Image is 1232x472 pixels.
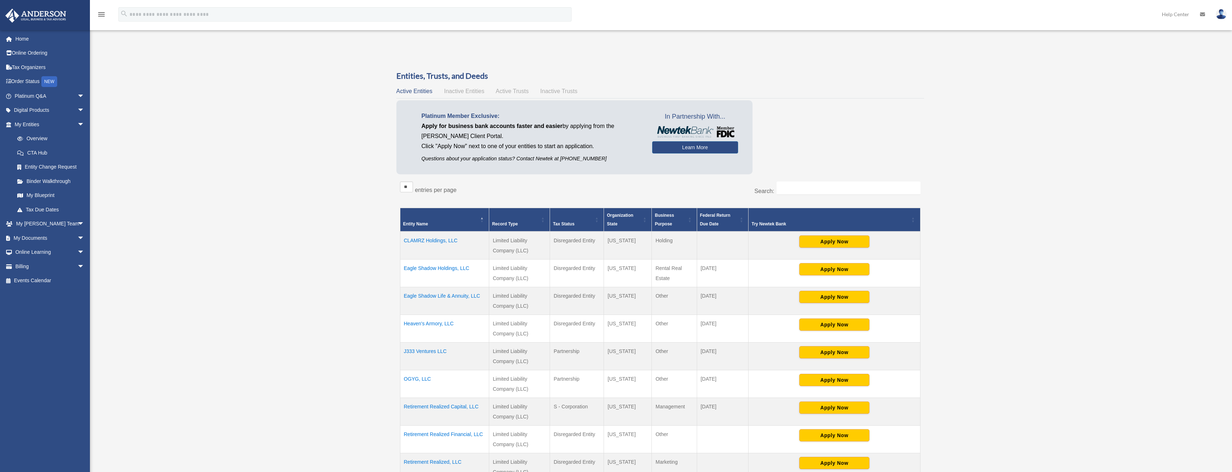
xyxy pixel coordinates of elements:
span: arrow_drop_down [77,103,92,118]
a: Learn More [652,141,738,153]
a: Tax Due Dates [10,202,92,217]
td: Limited Liability Company (LLC) [489,315,550,343]
a: CTA Hub [10,146,92,160]
td: Limited Liability Company (LLC) [489,426,550,453]
span: Entity Name [403,221,428,226]
a: Events Calendar [5,274,95,288]
th: Record Type: Activate to sort [489,208,550,232]
p: Questions about your application status? Contact Newtek at [PHONE_NUMBER] [422,154,641,163]
td: J333 Ventures LLC [400,343,489,370]
td: Disregarded Entity [550,315,604,343]
td: Disregarded Entity [550,260,604,287]
a: Entity Change Request [10,160,92,174]
span: arrow_drop_down [77,245,92,260]
span: Inactive Trusts [540,88,577,94]
a: Binder Walkthrough [10,174,92,188]
td: [US_STATE] [604,398,652,426]
a: Overview [10,132,88,146]
button: Apply Now [799,291,869,303]
td: [US_STATE] [604,426,652,453]
span: Tax Status [553,221,574,226]
a: Order StatusNEW [5,74,95,89]
span: arrow_drop_down [77,89,92,104]
span: Active Trusts [496,88,529,94]
td: [DATE] [697,287,749,315]
td: Limited Liability Company (LLC) [489,343,550,370]
span: Record Type [492,221,518,226]
a: My Blueprint [10,188,92,203]
th: Federal Return Due Date: Activate to sort [697,208,749,232]
td: Limited Liability Company (LLC) [489,370,550,398]
td: [US_STATE] [604,315,652,343]
td: Retirement Realized Capital, LLC [400,398,489,426]
p: Click "Apply Now" next to one of your entities to start an application. [422,141,641,151]
i: search [120,10,128,18]
label: Search: [754,188,774,194]
th: Entity Name: Activate to invert sorting [400,208,489,232]
td: Disregarded Entity [550,287,604,315]
td: Disregarded Entity [550,232,604,260]
a: Digital Productsarrow_drop_down [5,103,95,118]
button: Apply Now [799,235,869,248]
button: Apply Now [799,457,869,469]
span: arrow_drop_down [77,231,92,246]
span: arrow_drop_down [77,217,92,232]
td: [DATE] [697,398,749,426]
span: Federal Return Due Date [700,213,731,226]
span: In Partnership With... [652,111,738,123]
td: [US_STATE] [604,343,652,370]
td: OGYG, LLC [400,370,489,398]
td: Disregarded Entity [550,426,604,453]
span: Business Purpose [655,213,674,226]
td: CLAMRZ Holdings, LLC [400,232,489,260]
div: Try Newtek Bank [751,220,909,228]
td: Partnership [550,370,604,398]
td: Other [652,370,697,398]
td: Eagle Shadow Life & Annuity, LLC [400,287,489,315]
td: Other [652,426,697,453]
span: Organization State [607,213,633,226]
button: Apply Now [799,319,869,331]
p: by applying from the [PERSON_NAME] Client Portal. [422,121,641,141]
td: Rental Real Estate [652,260,697,287]
a: My Entitiesarrow_drop_down [5,117,92,132]
button: Apply Now [799,429,869,441]
td: [US_STATE] [604,260,652,287]
a: Home [5,32,95,46]
td: Limited Liability Company (LLC) [489,398,550,426]
td: Eagle Shadow Holdings, LLC [400,260,489,287]
a: Platinum Q&Aarrow_drop_down [5,89,95,103]
th: Organization State: Activate to sort [604,208,652,232]
th: Try Newtek Bank : Activate to sort [749,208,920,232]
td: Other [652,343,697,370]
td: Partnership [550,343,604,370]
span: Inactive Entities [444,88,484,94]
td: [DATE] [697,315,749,343]
a: Online Learningarrow_drop_down [5,245,95,260]
td: Heaven's Armory, LLC [400,315,489,343]
a: My Documentsarrow_drop_down [5,231,95,245]
td: [DATE] [697,343,749,370]
span: Active Entities [396,88,432,94]
div: NEW [41,76,57,87]
span: Apply for business bank accounts faster and easier [422,123,563,129]
img: User Pic [1216,9,1227,19]
td: Limited Liability Company (LLC) [489,260,550,287]
button: Apply Now [799,374,869,386]
td: [US_STATE] [604,232,652,260]
th: Tax Status: Activate to sort [550,208,604,232]
a: My [PERSON_NAME] Teamarrow_drop_down [5,217,95,231]
td: S - Corporation [550,398,604,426]
td: Limited Liability Company (LLC) [489,232,550,260]
p: Platinum Member Exclusive: [422,111,641,121]
td: [US_STATE] [604,287,652,315]
td: Other [652,315,697,343]
a: Tax Organizers [5,60,95,74]
h3: Entities, Trusts, and Deeds [396,70,924,82]
a: Online Ordering [5,46,95,60]
a: Billingarrow_drop_down [5,259,95,274]
td: Management [652,398,697,426]
label: entries per page [415,187,457,193]
td: Retirement Realized Financial, LLC [400,426,489,453]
